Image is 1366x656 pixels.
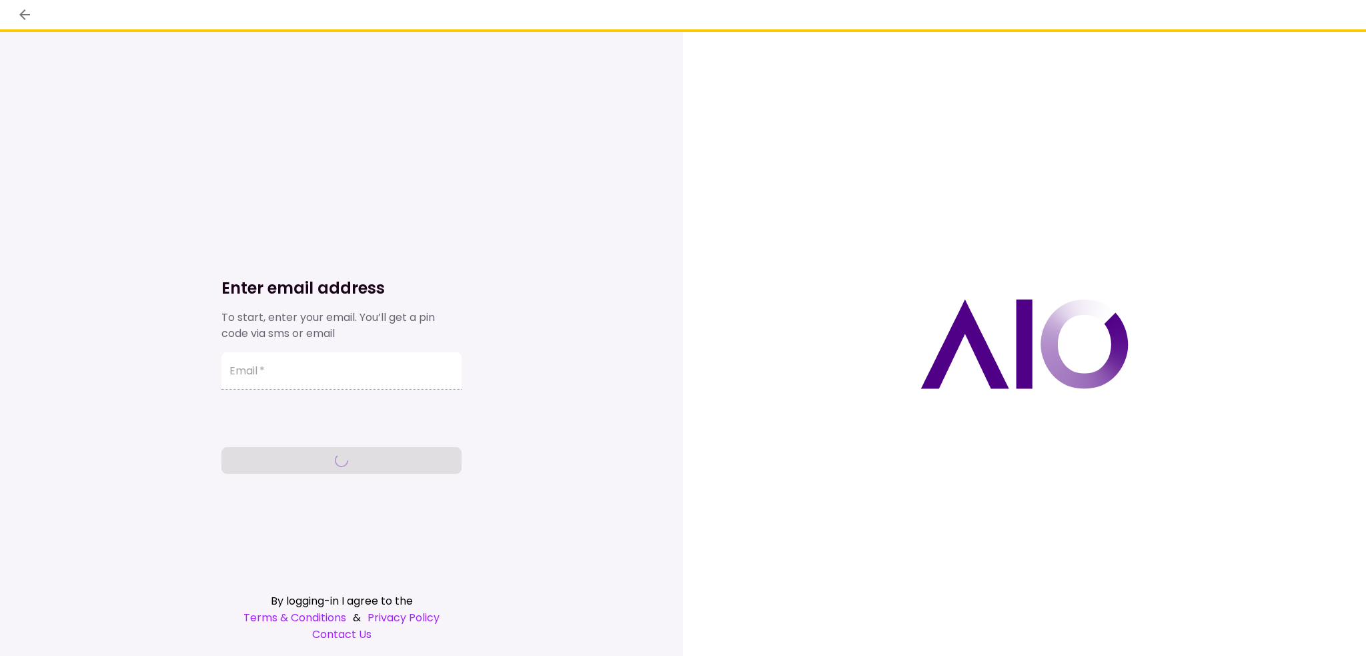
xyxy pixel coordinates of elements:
[221,278,462,299] h1: Enter email address
[13,3,36,26] button: back
[920,299,1129,389] img: AIO logo
[221,626,462,643] a: Contact Us
[368,609,440,626] a: Privacy Policy
[221,609,462,626] div: &
[221,593,462,609] div: By logging-in I agree to the
[243,609,346,626] a: Terms & Conditions
[221,310,462,342] div: To start, enter your email. You’ll get a pin code via sms or email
